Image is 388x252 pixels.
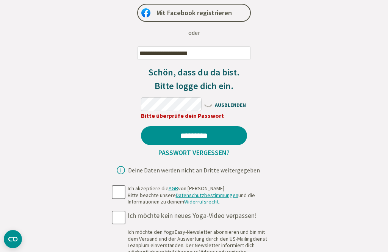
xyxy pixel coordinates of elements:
div: Deine Daten werden nicht an Dritte weitergegeben [128,167,260,173]
a: Mit Facebook registrieren [137,4,251,22]
a: Datenschutzbestimmungen [176,192,238,199]
div: Bitte überprüfe dein Passwort [141,111,247,120]
a: Passwort vergessen? [155,148,233,157]
a: Widerrufsrecht [184,198,219,205]
div: Ich möchte kein neues Yoga-Video verpassen! [128,211,274,220]
button: CMP-Widget öffnen [4,230,22,248]
div: Ich akzeptiere die von [PERSON_NAME] Bitte beachte unsere und die Informationen zu deinem . [128,185,274,205]
a: AGB [169,185,178,192]
div: oder [188,28,200,37]
span: AUSBLENDEN [203,100,247,109]
h3: Schön, dass du da bist. Bitte logge dich ein. [141,66,247,93]
span: Mit Facebook registrieren [156,8,232,17]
